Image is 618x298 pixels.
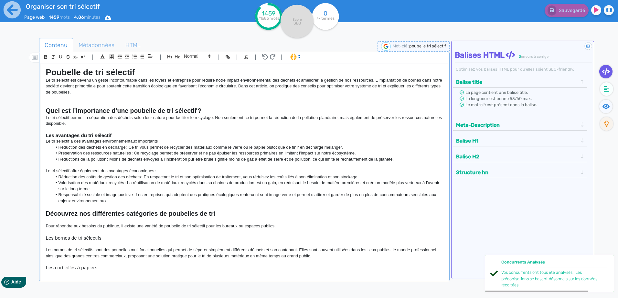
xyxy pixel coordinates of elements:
[146,52,155,60] span: Aligment
[73,38,120,53] a: Métadonnées
[454,135,580,146] button: Balise H1
[255,53,256,61] span: |
[46,133,112,138] strong: Les avantages du tri sélectif
[49,15,59,20] b: 1459
[46,115,443,127] p: Le tri sélectif permet la séparation des déchets selon leur nature pour faciliter le recyclage. N...
[46,77,443,95] p: Le tri sélectif est devenu un geste incontournable dans les foyers et entreprise pour réduire not...
[46,67,135,77] strong: Poubelle de tri sélectif
[519,55,521,59] span: 0
[465,96,532,101] span: La longueur est bonne 53/60 max.
[160,53,161,61] span: |
[74,15,84,20] b: 4.86
[46,210,215,217] strong: Découvrez nos différentes catégories de poubelles de tri
[409,44,446,48] span: poubelle tri sélectif
[91,53,93,61] span: |
[46,265,443,271] h3: Les corbeilles à papiers
[293,21,301,25] tspan: SEO
[39,36,73,54] span: Contenu
[52,150,443,156] li: Préservation des ressources naturelles : Ce recyclage permet de préserver et ne pas épuiser les r...
[287,53,303,61] span: I.Assistant
[46,107,201,114] strong: Quel est l’importance d’une poubelle de tri sélectif ?
[52,180,443,192] li: Valorisation des matériaux recyclés : La réutilisation de matériaux recyclés dans sa chaines de p...
[316,16,335,21] tspan: /- termes
[455,51,592,60] h4: Balises HTML
[74,15,101,20] span: minutes
[49,15,70,20] span: mots
[324,10,327,17] tspan: 0
[454,135,586,146] div: Balise H1
[52,144,443,150] li: Réduction des déchets en décharge : Ce tri vous permet de recycler des matériaux comme le verre o...
[46,247,443,259] p: Les bornes de tri sélectifs sont des poubelles multifonctionnelles qui permet de séparer simpleme...
[73,36,120,54] span: Métadonnées
[46,168,443,174] p: Le tri sélectif offre également des avantages économiques :
[454,167,586,178] div: Structure hn
[52,192,443,204] li: Responsabilité sociale et image positive : Les entreprises qui adoptent des pratiques écologiques...
[46,235,443,241] h3: Les bornes de tri sélectifs
[24,1,210,12] input: title
[120,36,146,54] span: HTML
[521,55,550,59] span: erreurs à corriger
[454,167,580,178] button: Structure hn
[46,223,443,229] p: Pour répondre aux besoins du publique, il existe une variété de poubelle de tri sélectif pour les...
[52,156,443,162] li: Réductions de la pollution : Moins de déchets envoyés à l’incinération pur être brulé signifie mo...
[454,151,586,162] div: Balise H2
[236,53,238,61] span: |
[454,77,586,87] div: Balise title
[454,120,586,130] div: Meta-Description
[52,174,443,180] li: Réduction des coûts de gestion des déchets : En respectant le tri et son optimisation de traiteme...
[545,4,589,17] button: Sauvegardé
[120,38,146,53] a: HTML
[455,66,592,72] div: Optimisez vos balises HTML pour qu’elles soient SEO-friendly.
[501,259,607,267] div: Concurrents Analysés
[46,138,443,144] p: Le tri sélectif a des avantages environnementaux importants :
[454,151,580,162] button: Balise H2
[24,15,45,20] span: Page web
[258,16,279,21] tspan: /1685 mots
[559,8,585,13] span: Sauvegardé
[454,77,580,87] button: Balise title
[293,17,302,22] tspan: Score
[465,102,537,107] span: Le mot-clé est présent dans la balise.
[262,10,275,17] tspan: 1459
[281,53,282,61] span: |
[454,120,580,130] button: Meta-Description
[465,90,528,95] span: La page contient une balise title.
[39,38,73,53] a: Contenu
[393,44,409,48] span: Mot-clé :
[501,269,607,288] div: Vos concurrents ont tous été analysés ! Les préconisations se basent désormais sur les données ré...
[218,53,219,61] span: |
[381,42,391,51] img: google-serp-logo.png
